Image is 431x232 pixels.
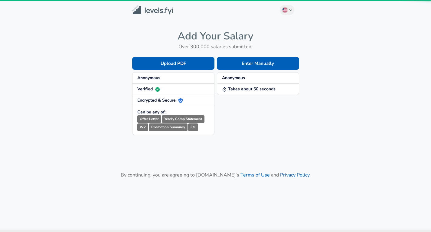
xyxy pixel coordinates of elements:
[132,57,214,70] button: Upload PDF
[137,86,160,92] strong: Verified
[222,75,245,81] strong: Anonymous
[222,86,276,92] strong: Takes about 50 seconds
[282,8,287,12] img: English (US)
[240,172,270,178] a: Terms of Use
[149,123,188,131] small: Promotion Summary
[137,123,148,131] small: W2
[137,115,161,123] small: Offer Letter
[188,123,198,131] small: Etc
[280,172,309,178] a: Privacy Policy
[132,42,299,51] h6: Over 300,000 salaries submitted!
[132,5,173,15] img: Levels.fyi
[137,97,183,103] strong: Encrypted & Secure
[280,5,294,15] button: English (US)
[162,115,204,123] small: Yearly Comp Statement
[132,30,299,42] h4: Add Your Salary
[217,57,299,70] button: Enter Manually
[137,109,165,115] strong: Can be any of:
[137,75,160,81] strong: Anonymous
